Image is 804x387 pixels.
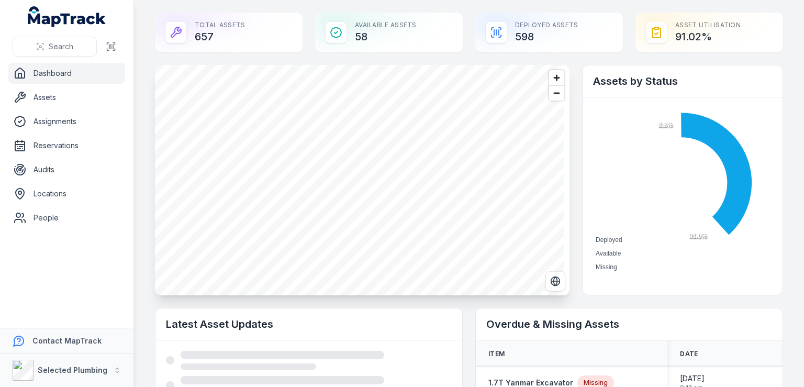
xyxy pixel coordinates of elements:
h2: Overdue & Missing Assets [486,317,772,331]
a: MapTrack [28,6,106,27]
span: Item [488,350,505,358]
a: Assets [8,87,125,108]
span: Search [49,41,73,52]
a: Reservations [8,135,125,156]
a: Assignments [8,111,125,132]
button: Switch to Satellite View [545,271,565,291]
a: Locations [8,183,125,204]
button: Zoom in [549,70,564,85]
canvas: Map [155,65,564,295]
button: Search [13,37,97,57]
h2: Latest Asset Updates [166,317,452,331]
a: Dashboard [8,63,125,84]
span: Available [596,250,621,257]
h2: Assets by Status [593,74,772,89]
button: Zoom out [549,85,564,101]
span: Deployed [596,236,622,244]
a: People [8,207,125,228]
strong: Selected Plumbing [38,366,107,374]
span: [DATE] [680,373,705,384]
span: Date [680,350,698,358]
strong: Contact MapTrack [32,336,102,345]
a: Audits [8,159,125,180]
span: Missing [596,263,617,271]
